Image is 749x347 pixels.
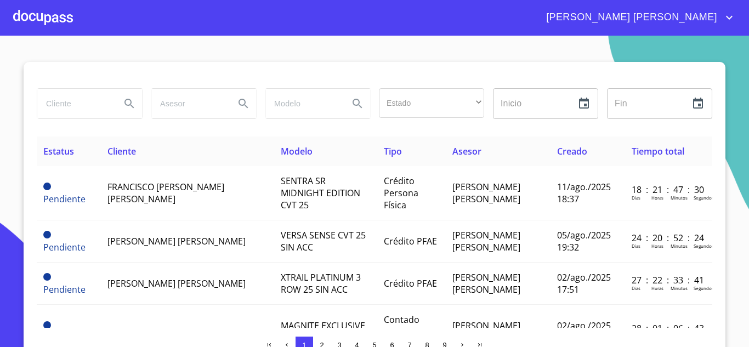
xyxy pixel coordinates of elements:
[671,195,688,201] p: Minutos
[43,273,51,281] span: Pendiente
[281,271,361,295] span: XTRAIL PLATINUM 3 ROW 25 SIN ACC
[43,183,51,190] span: Pendiente
[43,321,51,329] span: Pendiente
[538,9,723,26] span: [PERSON_NAME] [PERSON_NAME]
[384,145,402,157] span: Tipo
[557,181,611,205] span: 11/ago./2025 18:37
[632,232,706,244] p: 24 : 20 : 52 : 24
[632,285,640,291] p: Dias
[671,285,688,291] p: Minutos
[107,326,246,338] span: [PERSON_NAME] [PERSON_NAME]
[281,320,365,344] span: MAGNITE EXCLUSIVE 1 0 LTS CVT 25
[384,235,437,247] span: Crédito PFAE
[43,145,74,157] span: Estatus
[694,285,714,291] p: Segundos
[452,271,520,295] span: [PERSON_NAME] [PERSON_NAME]
[632,195,640,201] p: Dias
[151,89,226,118] input: search
[43,231,51,238] span: Pendiente
[452,229,520,253] span: [PERSON_NAME] [PERSON_NAME]
[557,229,611,253] span: 05/ago./2025 19:32
[107,145,136,157] span: Cliente
[265,89,340,118] input: search
[43,193,86,205] span: Pendiente
[384,175,418,211] span: Crédito Persona Física
[37,89,112,118] input: search
[632,274,706,286] p: 27 : 22 : 33 : 41
[107,181,224,205] span: FRANCISCO [PERSON_NAME] [PERSON_NAME]
[632,145,684,157] span: Tiempo total
[651,243,663,249] p: Horas
[43,283,86,295] span: Pendiente
[230,90,257,117] button: Search
[538,9,736,26] button: account of current user
[452,181,520,205] span: [PERSON_NAME] [PERSON_NAME]
[632,243,640,249] p: Dias
[557,271,611,295] span: 02/ago./2025 17:51
[557,145,587,157] span: Creado
[281,175,360,211] span: SENTRA SR MIDNIGHT EDITION CVT 25
[379,88,484,118] div: ​
[557,320,611,344] span: 02/ago./2025 15:18
[651,285,663,291] p: Horas
[344,90,371,117] button: Search
[694,195,714,201] p: Segundos
[452,320,520,344] span: [PERSON_NAME] [PERSON_NAME]
[694,243,714,249] p: Segundos
[452,145,481,157] span: Asesor
[632,184,706,196] p: 18 : 21 : 47 : 30
[671,243,688,249] p: Minutos
[281,229,366,253] span: VERSA SENSE CVT 25 SIN ACC
[384,277,437,289] span: Crédito PFAE
[651,195,663,201] p: Horas
[632,322,706,334] p: 28 : 01 : 06 : 43
[116,90,143,117] button: Search
[107,235,246,247] span: [PERSON_NAME] [PERSON_NAME]
[281,145,313,157] span: Modelo
[107,277,246,289] span: [PERSON_NAME] [PERSON_NAME]
[43,241,86,253] span: Pendiente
